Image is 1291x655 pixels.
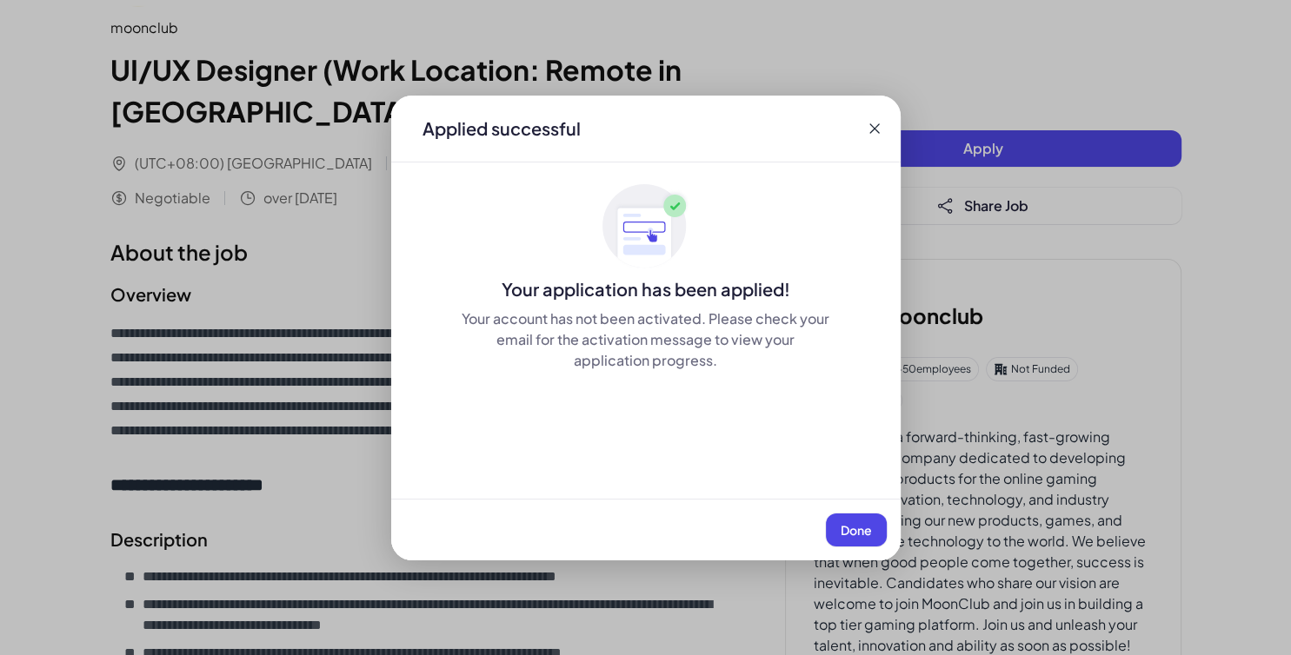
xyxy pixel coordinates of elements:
button: Done [826,513,887,546]
span: Done [841,522,872,538]
div: Your account has not been activated. Please check your email for the activation message to view y... [461,308,831,371]
img: ApplyedMaskGroup3.svg [602,183,689,270]
div: Your application has been applied! [391,277,901,301]
div: Applied successful [423,116,581,141]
